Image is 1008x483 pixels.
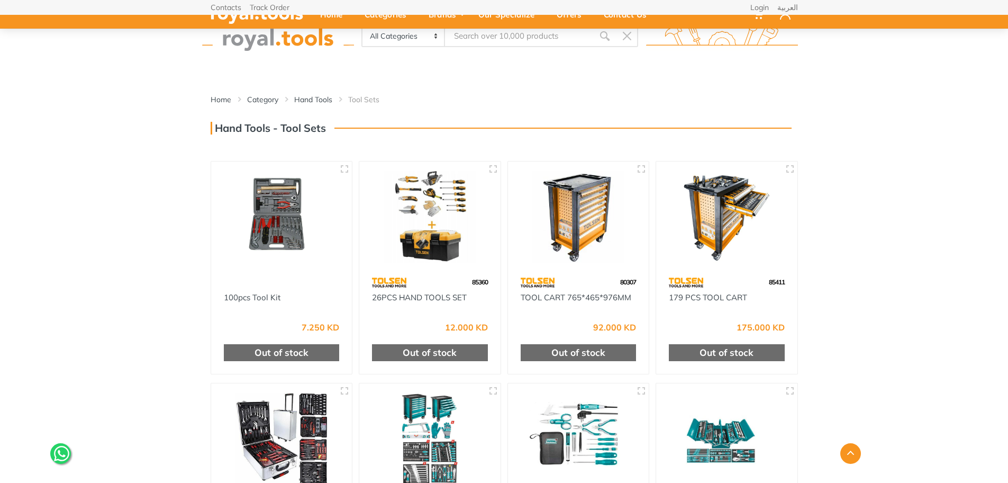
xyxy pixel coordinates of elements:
[224,344,340,361] div: Out of stock
[372,273,406,292] img: 64.webp
[294,94,332,105] a: Hand Tools
[517,171,640,263] img: Royal Tools - TOOL CART 765*465*976MM
[372,292,467,302] a: 26PCS HAND TOOLS SET
[224,273,246,292] img: 1.webp
[445,25,593,47] input: Site search
[669,292,747,302] a: 179 PCS TOOL CART
[348,94,395,105] li: Tool Sets
[302,323,339,332] div: 7.250 KD
[221,171,343,263] img: Royal Tools - 100pcs Tool Kit
[521,344,637,361] div: Out of stock
[669,344,785,361] div: Out of stock
[211,94,798,105] nav: breadcrumb
[202,22,354,51] img: royal.tools Logo
[362,26,446,46] select: Category
[521,273,555,292] img: 64.webp
[593,323,636,332] div: 92.000 KD
[250,4,289,11] a: Track Order
[769,278,785,286] span: 85411
[224,292,280,302] a: 100pcs Tool Kit
[445,323,488,332] div: 12.000 KD
[750,4,769,11] a: Login
[211,122,326,135] h3: Hand Tools - Tool Sets
[777,4,798,11] a: العربية
[666,171,788,263] img: Royal Tools - 179 PCS TOOL CART
[369,171,491,263] img: Royal Tools - 26PCS HAND TOOLS SET
[211,4,241,11] a: Contacts
[247,94,278,105] a: Category
[521,292,631,302] a: TOOL CART 765*465*976MM
[620,278,636,286] span: 80307
[472,278,488,286] span: 85360
[737,323,785,332] div: 175.000 KD
[211,94,231,105] a: Home
[372,344,488,361] div: Out of stock
[669,273,703,292] img: 64.webp
[646,22,798,51] img: royal.tools Logo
